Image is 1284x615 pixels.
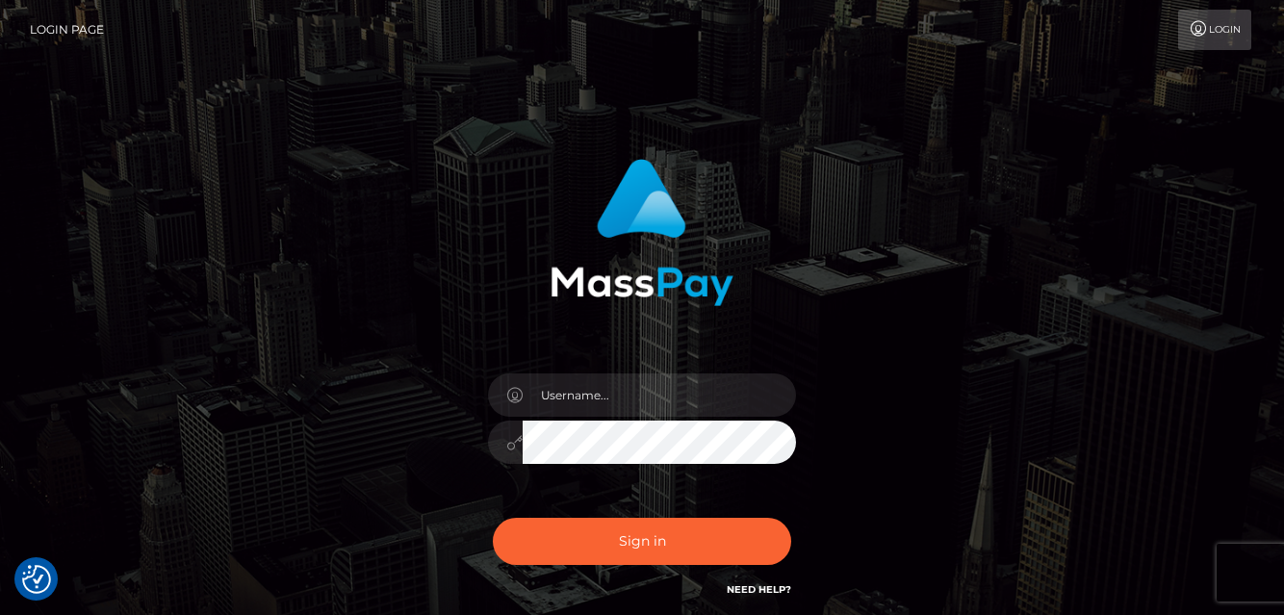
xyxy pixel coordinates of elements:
button: Sign in [493,518,791,565]
a: Login [1178,10,1251,50]
a: Need Help? [727,583,791,596]
input: Username... [523,373,796,417]
img: MassPay Login [551,159,733,306]
a: Login Page [30,10,104,50]
img: Revisit consent button [22,565,51,594]
button: Consent Preferences [22,565,51,594]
